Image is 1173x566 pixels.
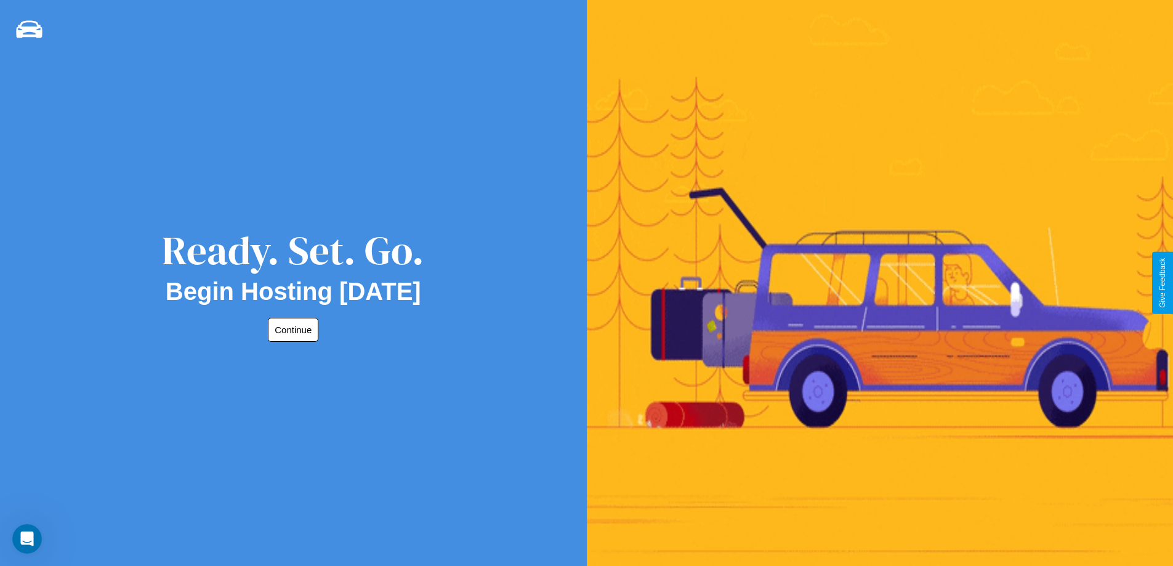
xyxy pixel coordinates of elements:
div: Give Feedback [1158,258,1167,308]
div: Ready. Set. Go. [162,223,424,278]
iframe: Intercom live chat [12,524,42,554]
button: Continue [268,318,318,342]
h2: Begin Hosting [DATE] [166,278,421,305]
